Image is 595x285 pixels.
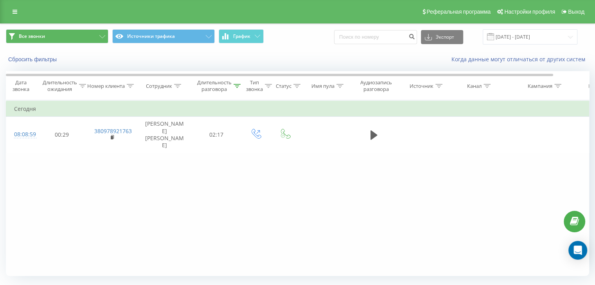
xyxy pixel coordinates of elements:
[146,83,172,89] div: Сотрудник
[410,83,433,89] div: Источник
[43,79,77,93] div: Длительность ожидания
[334,30,417,44] input: Поиск по номеру
[451,55,589,63] a: Когда данные могут отличаться от других систем
[568,241,587,260] div: Open Intercom Messenger
[87,83,125,89] div: Номер клиента
[421,30,463,44] button: Экспорт
[311,83,334,89] div: Имя пула
[219,29,264,43] button: График
[426,9,491,15] span: Реферальная программа
[14,127,30,142] div: 08:08:59
[6,56,61,63] button: Сбросить фильтры
[357,79,395,93] div: Аудиозапись разговора
[192,117,241,153] td: 02:17
[19,33,45,39] span: Все звонки
[6,79,35,93] div: Дата звонка
[568,9,584,15] span: Выход
[467,83,482,89] div: Канал
[197,79,232,93] div: Длительность разговора
[137,117,192,153] td: [PERSON_NAME] [PERSON_NAME]
[528,83,552,89] div: Кампания
[504,9,555,15] span: Настройки профиля
[112,29,215,43] button: Источники трафика
[6,29,108,43] button: Все звонки
[276,83,291,89] div: Статус
[38,117,86,153] td: 00:29
[233,34,250,39] span: График
[246,79,263,93] div: Тип звонка
[94,127,132,135] a: 380978921763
